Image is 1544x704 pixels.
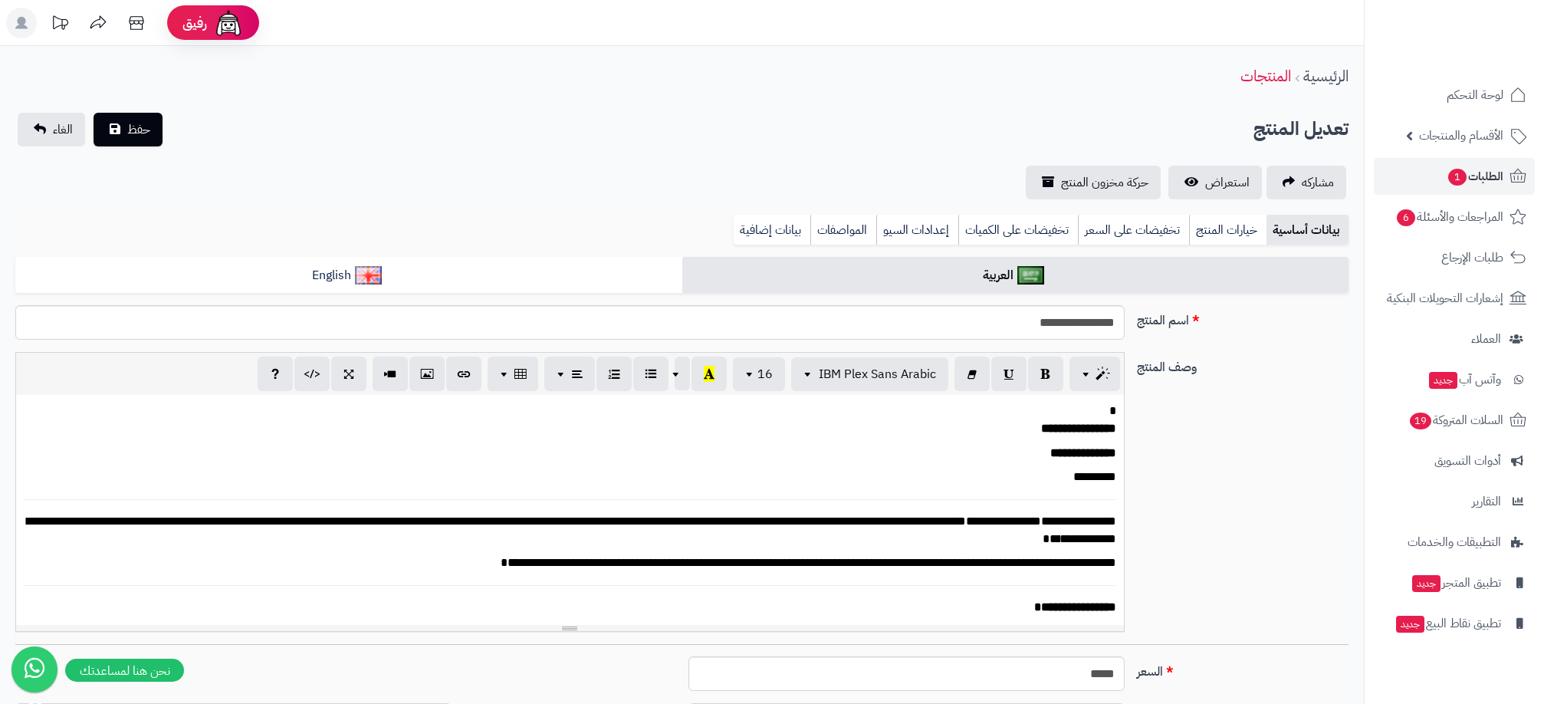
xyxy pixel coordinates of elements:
span: الطلبات [1447,166,1503,187]
a: تطبيق المتجرجديد [1374,564,1535,601]
label: وصف المنتج [1131,352,1355,377]
a: بيانات أساسية [1266,215,1349,245]
a: العربية [682,257,1349,294]
span: وآتس آب [1427,369,1501,390]
span: جديد [1412,575,1441,592]
span: التطبيقات والخدمات [1408,531,1501,553]
button: حفظ [94,113,163,146]
span: المراجعات والأسئلة [1395,206,1503,228]
a: المواصفات [810,215,876,245]
span: التقارير [1472,491,1501,512]
a: استعراض [1168,166,1262,199]
img: العربية [1017,266,1044,285]
a: إعدادات السيو [876,215,958,245]
span: استعراض [1205,173,1250,192]
a: المراجعات والأسئلة6 [1374,199,1535,235]
label: اسم المنتج [1131,305,1355,330]
h2: تعديل المنتج [1253,113,1349,145]
span: لوحة التحكم [1447,84,1503,106]
span: جديد [1396,616,1424,633]
span: 16 [757,365,773,383]
img: ai-face.png [213,8,244,38]
span: مشاركه [1302,173,1334,192]
a: السلات المتروكة19 [1374,402,1535,439]
a: المنتجات [1240,64,1291,87]
span: حركة مخزون المنتج [1061,173,1148,192]
span: السلات المتروكة [1408,410,1503,431]
a: بيانات إضافية [734,215,810,245]
a: الطلبات1 [1374,158,1535,195]
a: أدوات التسويق [1374,442,1535,479]
span: IBM Plex Sans Arabic [819,365,936,383]
span: 1 [1448,169,1467,186]
span: العملاء [1471,328,1501,350]
span: 6 [1397,209,1416,227]
span: 19 [1410,413,1432,430]
a: تخفيضات على السعر [1078,215,1189,245]
a: تطبيق نقاط البيعجديد [1374,605,1535,642]
span: رفيق [182,14,207,32]
span: طلبات الإرجاع [1441,247,1503,268]
a: مشاركه [1266,166,1346,199]
a: حركة مخزون المنتج [1026,166,1161,199]
a: لوحة التحكم [1374,77,1535,113]
button: IBM Plex Sans Arabic [791,357,948,391]
span: تطبيق نقاط البيع [1395,613,1501,634]
a: الرئيسية [1303,64,1349,87]
img: English [355,266,382,285]
span: إشعارات التحويلات البنكية [1387,288,1503,309]
span: حفظ [127,120,150,139]
a: طلبات الإرجاع [1374,239,1535,276]
a: التطبيقات والخدمات [1374,524,1535,561]
span: الأقسام والمنتجات [1419,125,1503,146]
label: السعر [1131,656,1355,681]
a: التقارير [1374,483,1535,520]
a: تخفيضات على الكميات [958,215,1078,245]
a: إشعارات التحويلات البنكية [1374,280,1535,317]
button: 16 [733,357,785,391]
img: logo-2.png [1440,35,1529,67]
span: أدوات التسويق [1434,450,1501,472]
a: الغاء [18,113,85,146]
span: الغاء [53,120,73,139]
a: تحديثات المنصة [41,8,79,42]
span: تطبيق المتجر [1411,572,1501,594]
a: وآتس آبجديد [1374,361,1535,398]
span: جديد [1429,372,1457,389]
a: العملاء [1374,321,1535,357]
a: English [15,257,682,294]
a: خيارات المنتج [1189,215,1266,245]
